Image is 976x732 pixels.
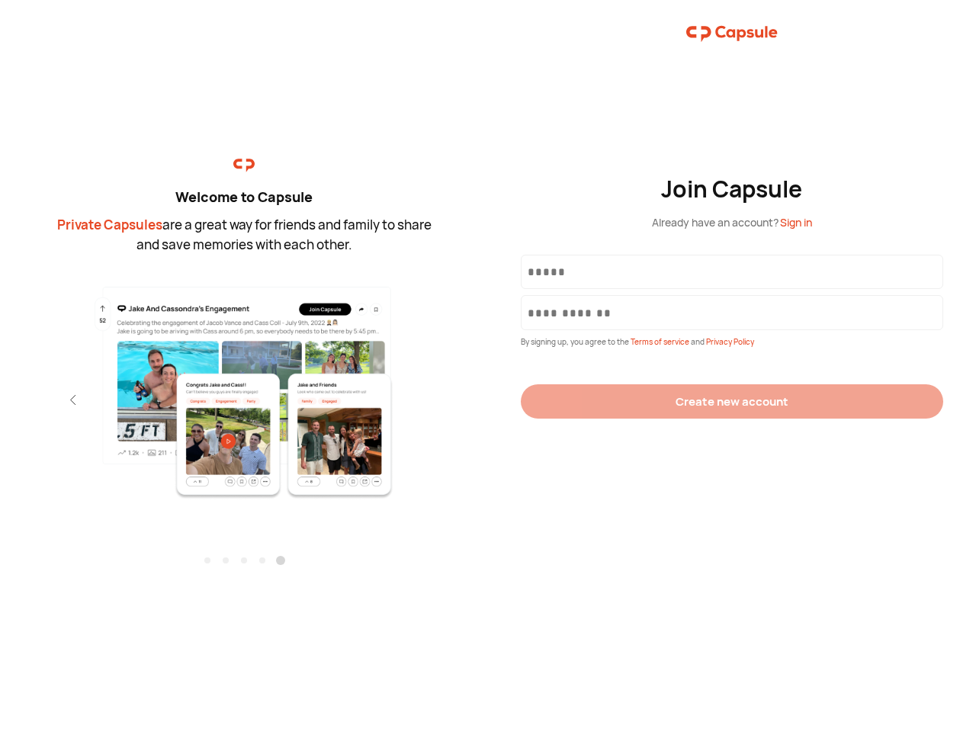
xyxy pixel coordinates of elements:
div: Already have an account? [652,214,812,230]
div: Join Capsule [661,175,804,203]
button: Create new account [521,384,943,419]
span: Sign in [780,215,812,230]
img: fifth.png [78,284,411,499]
span: Terms of service [631,336,691,347]
span: Private Capsules [57,216,162,233]
div: By signing up, you agree to the and [521,336,943,348]
img: logo [686,18,778,49]
div: Welcome to Capsule [53,187,435,207]
span: Privacy Policy [706,336,754,347]
img: logo [233,155,255,176]
div: are a great way for friends and family to share and save memories with each other. [53,215,435,254]
div: Create new account [676,393,788,409]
